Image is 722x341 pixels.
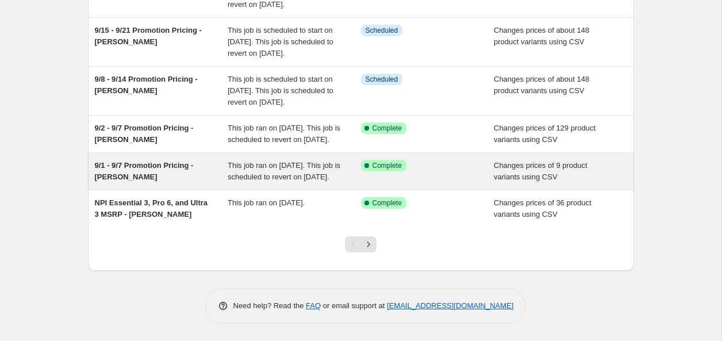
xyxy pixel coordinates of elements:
[321,301,387,310] span: or email support at
[306,301,321,310] a: FAQ
[233,301,306,310] span: Need help? Read the
[366,26,398,35] span: Scheduled
[372,124,402,133] span: Complete
[95,161,194,181] span: 9/1 - 9/7 Promotion Pricing - [PERSON_NAME]
[95,75,198,95] span: 9/8 - 9/14 Promotion Pricing - [PERSON_NAME]
[360,236,377,252] button: Next
[228,161,340,181] span: This job ran on [DATE]. This job is scheduled to revert on [DATE].
[228,75,333,106] span: This job is scheduled to start on [DATE]. This job is scheduled to revert on [DATE].
[494,75,589,95] span: Changes prices of about 148 product variants using CSV
[228,26,333,58] span: This job is scheduled to start on [DATE]. This job is scheduled to revert on [DATE].
[387,301,513,310] a: [EMAIL_ADDRESS][DOMAIN_NAME]
[95,26,202,46] span: 9/15 - 9/21 Promotion Pricing - [PERSON_NAME]
[95,198,208,219] span: NPI Essential 3, Pro 6, and Ultra 3 MSRP - [PERSON_NAME]
[228,124,340,144] span: This job ran on [DATE]. This job is scheduled to revert on [DATE].
[345,236,377,252] nav: Pagination
[494,198,592,219] span: Changes prices of 36 product variants using CSV
[494,124,596,144] span: Changes prices of 129 product variants using CSV
[494,161,587,181] span: Changes prices of 9 product variants using CSV
[228,198,305,207] span: This job ran on [DATE].
[95,124,194,144] span: 9/2 - 9/7 Promotion Pricing - [PERSON_NAME]
[372,198,402,208] span: Complete
[366,75,398,84] span: Scheduled
[372,161,402,170] span: Complete
[494,26,589,46] span: Changes prices of about 148 product variants using CSV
